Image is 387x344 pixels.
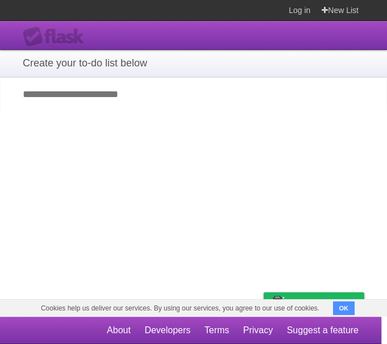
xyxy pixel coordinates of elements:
a: About [107,320,131,341]
a: Terms [205,320,230,341]
img: Buy me a coffee [269,293,285,312]
div: Flask [23,27,91,47]
h1: Create your to-do list below [23,56,364,71]
span: Buy me a coffee [288,293,359,313]
a: Privacy [243,320,273,341]
span: Cookies help us deliver our services. By using our services, you agree to our use of cookies. [30,300,331,317]
button: OK [333,301,355,315]
a: Suggest a feature [287,320,359,341]
a: Buy me a coffee [264,292,364,313]
a: Developers [144,320,190,341]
